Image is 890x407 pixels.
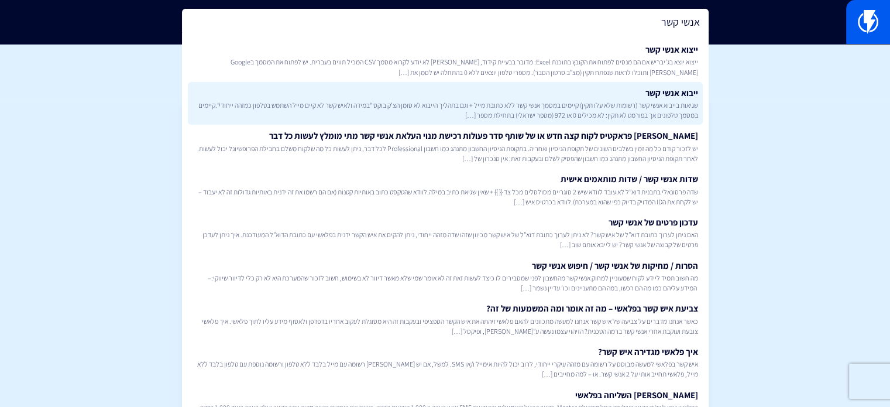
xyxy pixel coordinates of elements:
a: עדכון פרטים של אנשי קשרהאם ניתן לערוך כתובת דוא”ל של איש קשר? לא ניתן לערוך כתובת דוא”ל של איש קש... [188,211,703,255]
a: ייצוא אנשי קשרייצוא יוצא בג’יבריש אם הם מנסים לפתוח את הקובץ בתוכנת Excel: מדובר בבעיית קידוד, [P... [188,39,703,82]
span: יש לזכור קודם כל מה זמין בשלבים השונים של תקופת הניסיון ואחריה. בתקופת הניסיון החשבון מתנהג כמו ח... [193,143,698,163]
a: איך פלאשי מגדירה איש קשר?איש קשר בפלאשי למעשה מבוסס על רשומה עם מזהה עיקרי ייחודי, לרוב יכול להיו... [188,341,703,384]
span: האם ניתן לערוך כתובת דוא”ל של איש קשר? לא ניתן לערוך כתובת דוא”ל של איש קשר מכיוון שזהו שדה מזהה ... [193,230,698,249]
span: ייצוא יוצא בג’יבריש אם הם מנסים לפתוח את הקובץ בתוכנת Excel: מדובר בבעיית קידוד, [PERSON_NAME] לא... [193,57,698,77]
input: חיפוש מהיר... [182,9,709,36]
span: מה חשוב תמיד ליידע לקוח שמעוניין למחוק אנשי קשר מהחשבון לפני שמסבירים לו כיצד לעשות זאת זה לא אומ... [193,273,698,293]
span: כאשר אנחנו מדברים על צביעה של איש קשר אנחנו למעשה מתכוונים להאם פלאשי זיהתה את איש הקשר הספציפי ו... [193,316,698,336]
a: ייבוא אנשי קשרשגיאות בייבוא אנשי קשר (רשומות שלא עלו תקין) קיימים במסמך אנשי קשר ללא כתובת מייל +... [188,82,703,125]
a: הסרות / מחיקות של אנשי קשר / חיפוש אנשי קשרמה חשוב תמיד ליידע לקוח שמעוניין למחוק אנשי קשר מהחשבו... [188,255,703,298]
span: שגיאות בייבוא אנשי קשר (רשומות שלא עלו תקין) קיימים במסמך אנשי קשר ללא כתובת מייל + וגם בתהליך הי... [193,100,698,120]
a: צביעת איש קשר בפלאשי – מה זה אומר ומה המשמעות של זה?כאשר אנחנו מדברים על צביעה של איש קשר אנחנו ל... [188,297,703,341]
span: שדה פרסונאלי בתבנית דוא”ל לא עובד לוודא שיש 2 סוגריים מסולסלים מכל צד {{ }} + שאין שגיאת כתיב במי... [193,187,698,207]
a: [PERSON_NAME] פראקטיס לקוח קצה חדש או של שותף סדר פעולות רכישת מנוי העלאת אנשי קשר מתי מומלץ לעשו... [188,125,703,168]
span: איש קשר בפלאשי למעשה מבוסס על רשומה עם מזהה עיקרי ייחודי, לרוב יכול להיות אימייל ו/או SMS. למשל, ... [193,359,698,379]
a: שדות אנשי קשר / שדות מותאמים אישיתשדה פרסונאלי בתבנית דוא”ל לא עובד לוודא שיש 2 סוגריים מסולסלים ... [188,168,703,211]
